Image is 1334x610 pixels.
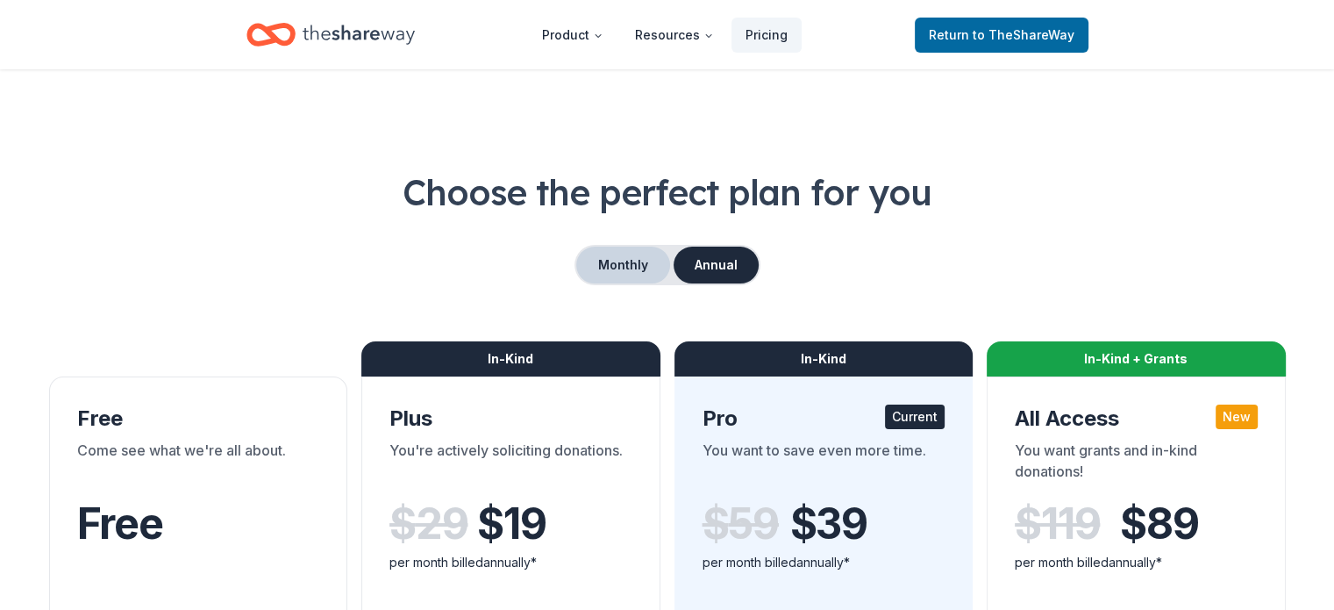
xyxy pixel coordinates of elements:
[77,498,163,549] span: Free
[674,247,759,283] button: Annual
[790,499,867,549] span: $ 39
[528,14,802,55] nav: Main
[477,499,546,549] span: $ 19
[246,14,415,55] a: Home
[973,27,1074,42] span: to TheShareWay
[987,341,1286,377] div: In-Kind + Grants
[77,405,320,433] div: Free
[621,18,728,53] button: Resources
[929,25,1074,46] span: Return
[703,405,945,433] div: Pro
[528,18,617,53] button: Product
[1015,405,1258,433] div: All Access
[703,552,945,573] div: per month billed annually*
[674,341,974,377] div: In-Kind
[703,440,945,489] div: You want to save even more time.
[915,18,1088,53] a: Returnto TheShareWay
[1015,440,1258,489] div: You want grants and in-kind donations!
[1015,552,1258,573] div: per month billed annually*
[885,405,945,429] div: Current
[1216,405,1258,429] div: New
[77,440,320,489] div: Come see what we're all about.
[731,18,802,53] a: Pricing
[576,247,670,283] button: Monthly
[1120,499,1198,549] span: $ 89
[42,168,1292,217] h1: Choose the perfect plan for you
[389,552,632,573] div: per month billed annually*
[361,341,660,377] div: In-Kind
[389,405,632,433] div: Plus
[389,440,632,489] div: You're actively soliciting donations.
